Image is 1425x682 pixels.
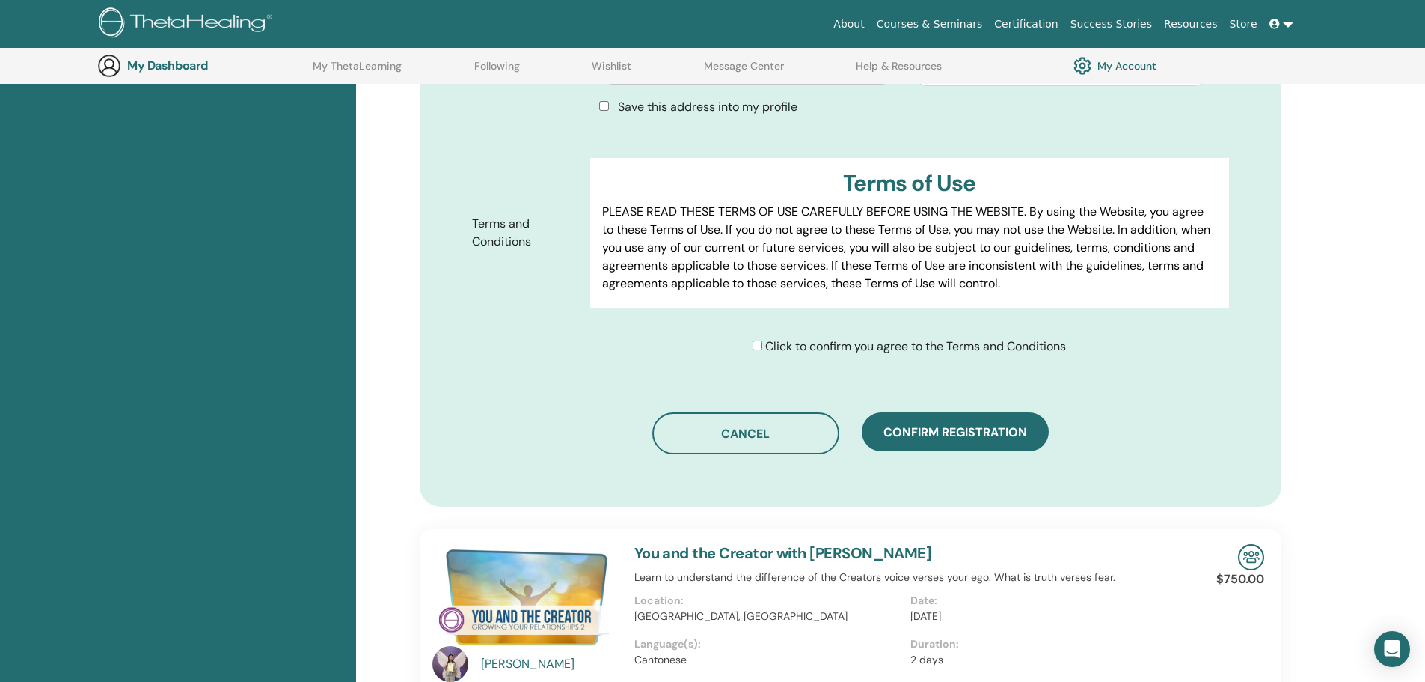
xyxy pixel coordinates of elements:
p: PLEASE READ THESE TERMS OF USE CAREFULLY BEFORE USING THE WEBSITE. By using the Website, you agre... [602,203,1216,293]
a: About [827,10,870,38]
a: Resources [1158,10,1224,38]
span: Click to confirm you agree to the Terms and Conditions [765,338,1066,354]
p: 2 days [910,652,1177,668]
a: Certification [988,10,1064,38]
a: Following [474,60,520,84]
p: Cantonese [634,652,901,668]
p: Date: [910,593,1177,609]
a: My ThetaLearning [313,60,402,84]
p: [DATE] [910,609,1177,624]
span: Confirm registration [883,424,1027,440]
h3: My Dashboard [127,58,277,73]
p: Language(s): [634,636,901,652]
a: You and the Creator with [PERSON_NAME] [634,544,932,563]
a: Wishlist [592,60,631,84]
a: Help & Resources [856,60,942,84]
a: Courses & Seminars [871,10,989,38]
img: default.jpg [432,646,468,682]
a: Store [1224,10,1263,38]
h3: Terms of Use [602,170,1216,197]
img: generic-user-icon.jpg [97,54,121,78]
p: Duration: [910,636,1177,652]
button: Confirm registration [862,412,1049,451]
a: Message Center [704,60,784,84]
p: Lor IpsumDolorsi.ame Cons adipisci elits do eiusm tem incid, utl etdol, magnaali eni adminimve qu... [602,305,1216,520]
div: Open Intercom Messenger [1374,631,1410,667]
a: My Account [1073,53,1156,79]
img: You and the Creator [432,544,616,651]
img: cog.svg [1073,53,1091,79]
p: $750.00 [1216,570,1264,588]
p: Location: [634,593,901,609]
p: [GEOGRAPHIC_DATA], [GEOGRAPHIC_DATA] [634,609,901,624]
button: Cancel [652,412,839,454]
span: Save this address into my profile [618,99,797,115]
label: Terms and Conditions [461,210,591,256]
a: [PERSON_NAME] [481,655,619,673]
p: Learn to understand the difference of the Creators voice verses your ego. What is truth verses fear. [634,570,1186,585]
img: logo.png [99,7,278,41]
a: Success Stories [1064,10,1158,38]
span: Cancel [721,426,770,442]
img: In-Person Seminar [1238,544,1264,570]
